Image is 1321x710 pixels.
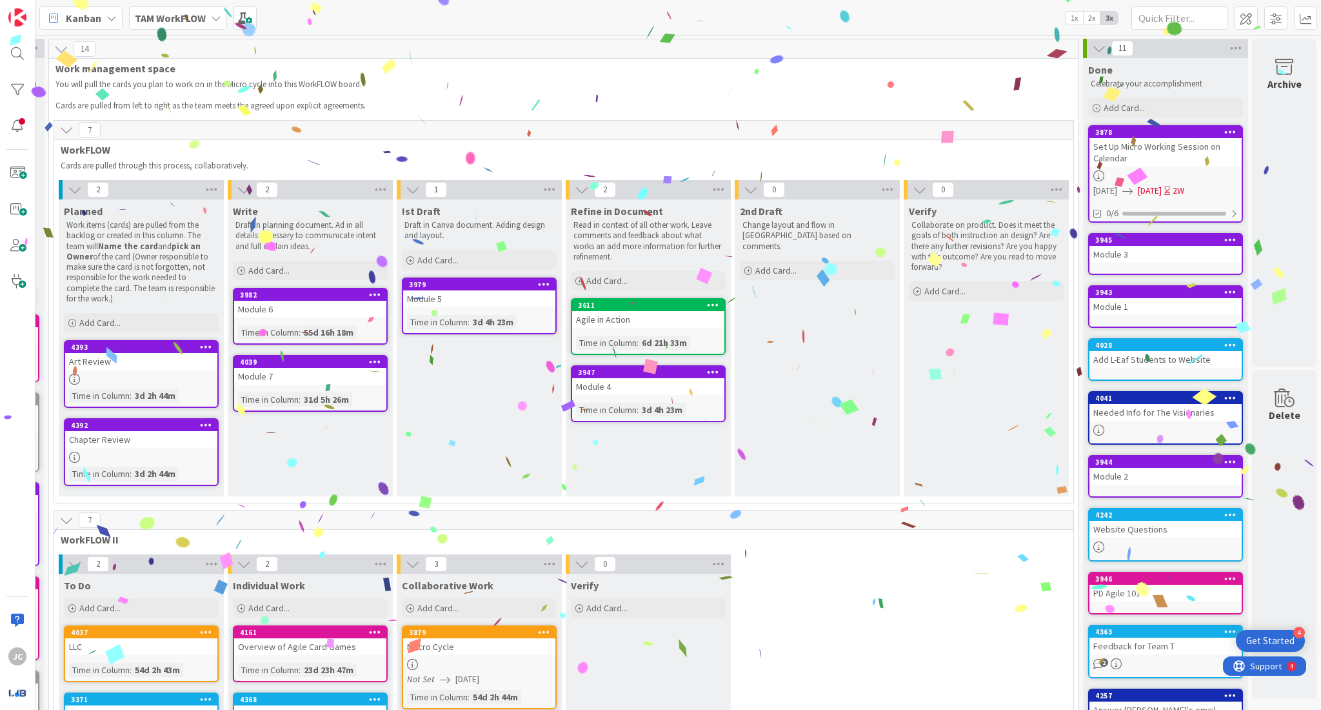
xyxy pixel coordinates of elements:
span: 2 [594,182,616,198]
span: 1 [425,182,447,198]
div: 4 [67,5,70,15]
div: 3943Module 1 [1089,287,1242,315]
div: Module 6 [234,301,386,318]
div: 4257 [1089,690,1242,702]
span: 7 [79,122,101,137]
div: 3945 [1095,236,1242,245]
span: Add Card... [417,602,459,614]
div: Module 7 [234,368,386,385]
p: Cards are pulled from left to right as the team meets the agreed upon explicit agreements. [55,101,1059,111]
div: Set Up Micro Working Session on Calendar [1089,138,1242,167]
span: Write [233,205,258,218]
span: : [637,403,639,417]
span: Add Card... [79,602,121,614]
span: : [468,315,470,329]
div: 3945Module 3 [1089,234,1242,263]
div: 3879Macro Cycle [403,627,555,655]
div: 3878Set Up Micro Working Session on Calendar [1089,127,1242,167]
div: 4028Add L-Eaf Students to Website [1089,340,1242,368]
div: Macro Cycle [403,638,555,655]
div: PD Agile 101 [1089,585,1242,602]
a: 3944Module 2 [1088,455,1243,498]
p: Draft in planning document. Ad in all details necessary to communicate intent and full explain id... [235,220,385,252]
a: 3979Module 5Time in Column:3d 4h 23m [402,278,557,334]
span: Add Card... [248,602,290,614]
div: Module 2 [1089,468,1242,485]
div: 3d 2h 44m [132,389,179,403]
span: 2 [256,182,278,198]
div: 4368 [234,694,386,705]
div: 4037 [71,628,217,637]
p: Change layout and flow in [GEOGRAPHIC_DATA] based on comments. [742,220,892,252]
div: Module 5 [403,290,555,307]
div: 55d 16h 18m [301,325,357,340]
div: Archive [1267,76,1302,92]
i: Not Set [407,673,435,685]
div: 3982 [234,289,386,301]
span: : [130,467,132,481]
div: 4368 [240,695,386,704]
div: 4363Feedback for Team T [1089,626,1242,654]
span: : [637,336,639,350]
div: 3d 4h 23m [470,315,517,329]
div: 3944 [1089,456,1242,468]
div: 4037LLC [65,627,217,655]
div: Time in Column [69,467,130,481]
span: 2 [256,556,278,572]
p: Work items (cards) are pulled from the backlog or created in this column. The team will and of th... [66,220,216,304]
a: 4242Website Questions [1088,508,1243,562]
div: 3982Module 6 [234,289,386,318]
span: Collaborative Work [402,579,493,592]
div: Module 1 [1089,298,1242,315]
div: Time in Column [238,325,299,340]
div: 4028 [1095,341,1242,350]
a: 3611Agile in ActionTime in Column:6d 21h 33m [571,298,726,355]
div: Time in Column [69,663,130,677]
div: 4393 [65,341,217,353]
div: 3879 [403,627,555,638]
span: Individual Work [233,579,305,592]
span: WorkFLOW [61,143,1057,156]
div: 3944Module 2 [1089,456,1242,485]
span: 7 [79,512,101,528]
div: 3944 [1095,458,1242,467]
div: 4161 [234,627,386,638]
div: 3946 [1089,573,1242,585]
div: 3943 [1095,288,1242,297]
div: 4392 [71,421,217,430]
div: 3946 [1095,574,1242,583]
div: 3371 [65,694,217,705]
div: 3d 4h 23m [639,403,686,417]
span: 11 [1111,41,1133,56]
div: 3947 [578,368,724,377]
div: Time in Column [407,690,468,704]
div: 4393 [71,343,217,352]
div: 4039Module 7 [234,356,386,385]
div: 3611 [572,299,724,311]
div: 4393Art Review [65,341,217,370]
div: 4392 [65,420,217,431]
div: Time in Column [576,336,637,350]
div: 3611 [578,301,724,310]
a: 4041Needed Info for The Visionaries [1088,391,1243,445]
div: 3371 [71,695,217,704]
span: Add Card... [755,265,797,276]
div: 54d 2h 43m [132,663,183,677]
div: JC [8,647,26,665]
span: 1x [1066,12,1083,25]
span: [DATE] [1138,184,1162,198]
span: Add Card... [924,285,966,297]
div: 3979Module 5 [403,279,555,307]
p: Read in context of all other work. Leave comments and feedback about what works an add more infor... [573,220,723,262]
span: : [130,663,132,677]
div: 4039 [234,356,386,368]
div: Needed Info for The Visionaries [1089,404,1242,421]
span: 2 [87,556,109,572]
span: Add Card... [248,265,290,276]
input: Quick Filter... [1131,6,1228,30]
div: Time in Column [238,663,299,677]
span: Add Card... [586,275,628,287]
span: 2 [1100,658,1108,667]
span: Add Card... [417,254,459,266]
p: Celebrate your accomplishment [1091,79,1240,89]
